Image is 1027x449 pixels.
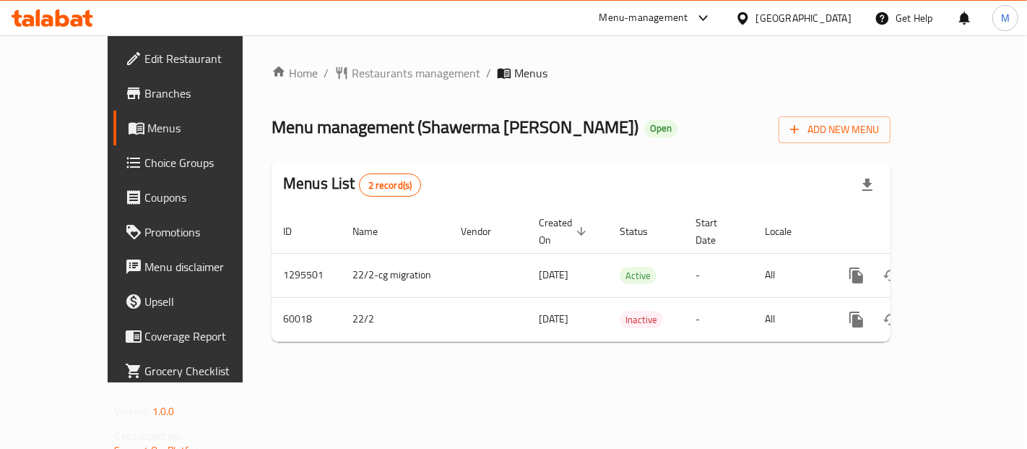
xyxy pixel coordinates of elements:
[283,173,421,197] h2: Menus List
[113,284,279,319] a: Upsell
[874,258,909,293] button: Change Status
[779,116,890,143] button: Add New Menu
[113,145,279,180] a: Choice Groups
[145,362,267,380] span: Grocery Checklist
[145,328,267,345] span: Coverage Report
[850,168,885,202] div: Export file
[113,41,279,76] a: Edit Restaurant
[341,253,449,297] td: 22/2-cg migration
[152,402,175,421] span: 1.0.0
[461,223,510,240] span: Vendor
[352,223,396,240] span: Name
[145,258,267,275] span: Menu disclaimer
[695,214,736,249] span: Start Date
[753,253,828,297] td: All
[145,85,267,102] span: Branches
[753,297,828,341] td: All
[113,76,279,111] a: Branches
[644,122,677,134] span: Open
[790,121,879,139] span: Add New Menu
[145,154,267,171] span: Choice Groups
[272,297,341,341] td: 60018
[341,297,449,341] td: 22/2
[145,223,267,241] span: Promotions
[1001,10,1010,26] span: M
[756,10,851,26] div: [GEOGRAPHIC_DATA]
[113,111,279,145] a: Menus
[486,64,491,82] li: /
[272,253,341,297] td: 1295501
[765,223,810,240] span: Locale
[539,309,568,328] span: [DATE]
[874,302,909,337] button: Change Status
[360,179,421,192] span: 2 record(s)
[684,297,753,341] td: -
[839,258,874,293] button: more
[644,120,677,137] div: Open
[620,268,656,284] span: Active
[272,210,989,342] table: enhanced table
[113,215,279,249] a: Promotions
[272,111,638,143] span: Menu management ( Shawerma [PERSON_NAME] )
[514,64,547,82] span: Menus
[272,64,318,82] a: Home
[272,64,890,82] nav: breadcrumb
[113,249,279,284] a: Menu disclaimer
[148,119,267,137] span: Menus
[539,214,591,249] span: Created On
[283,223,311,240] span: ID
[620,223,667,240] span: Status
[115,402,150,421] span: Version:
[539,265,568,284] span: [DATE]
[113,319,279,354] a: Coverage Report
[145,50,267,67] span: Edit Restaurant
[828,210,989,254] th: Actions
[684,253,753,297] td: -
[599,9,688,27] div: Menu-management
[620,312,663,328] span: Inactive
[352,64,480,82] span: Restaurants management
[334,64,480,82] a: Restaurants management
[113,354,279,388] a: Grocery Checklist
[115,427,181,445] span: Get support on:
[145,293,267,310] span: Upsell
[324,64,329,82] li: /
[839,302,874,337] button: more
[145,189,267,206] span: Coupons
[113,180,279,215] a: Coupons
